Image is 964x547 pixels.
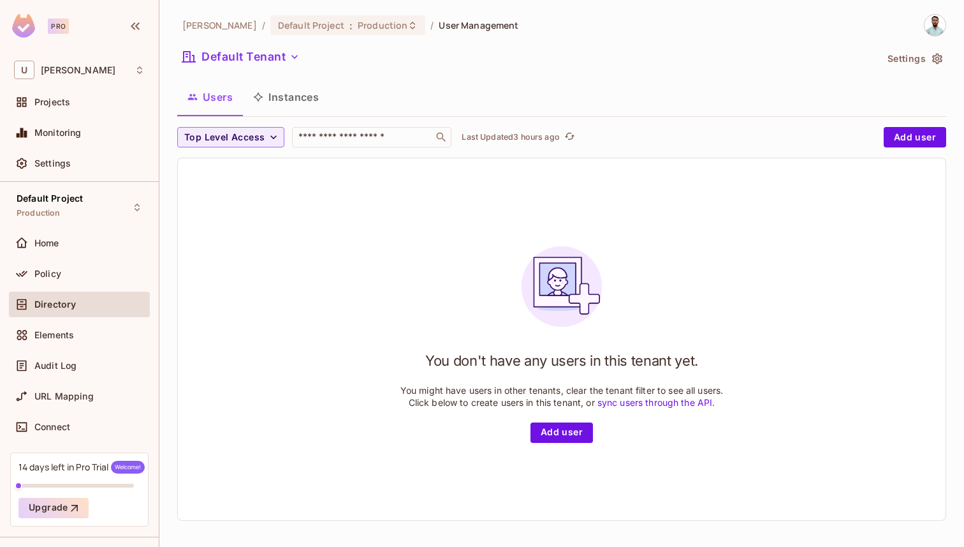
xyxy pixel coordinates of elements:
[884,127,946,147] button: Add user
[349,20,353,31] span: :
[560,130,578,145] span: Click to refresh data
[34,97,70,107] span: Projects
[462,132,559,142] p: Last Updated 3 hours ago
[34,238,59,248] span: Home
[358,19,407,31] span: Production
[34,128,82,138] span: Monitoring
[177,47,305,67] button: Default Tenant
[278,19,344,31] span: Default Project
[34,158,71,169] span: Settings
[17,193,83,204] span: Default Project
[18,461,145,474] div: 14 days left in Pro Trial
[182,19,257,31] span: the active workspace
[41,65,115,75] span: Workspace: UMAR
[34,391,94,401] span: URL Mapping
[400,384,724,408] p: You might have users in other tenants, clear the tenant filter to see all users. Click below to c...
[111,461,145,474] span: Welcome!
[14,61,34,79] span: U
[48,19,69,34] div: Pro
[243,81,329,113] button: Instances
[34,422,70,432] span: Connect
[12,14,35,38] img: SReyMgAAAABJRU5ErkJggg==
[882,49,946,69] button: Settings
[430,19,434,31] li: /
[18,498,89,518] button: Upgrade
[562,130,578,145] button: refresh
[34,299,76,310] span: Directory
[597,397,715,408] a: sync users through the API.
[564,131,575,144] span: refresh
[439,19,518,31] span: User Management
[184,130,265,146] span: Top Level Access
[34,269,61,279] span: Policy
[177,127,284,147] button: Top Level Access
[924,15,946,36] img: MUHAMMAD UMAR
[177,81,243,113] button: Users
[425,351,698,370] h1: You don't have any users in this tenant yet.
[34,361,77,371] span: Audit Log
[530,423,593,443] button: Add user
[262,19,265,31] li: /
[34,330,74,340] span: Elements
[17,208,61,218] span: Production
